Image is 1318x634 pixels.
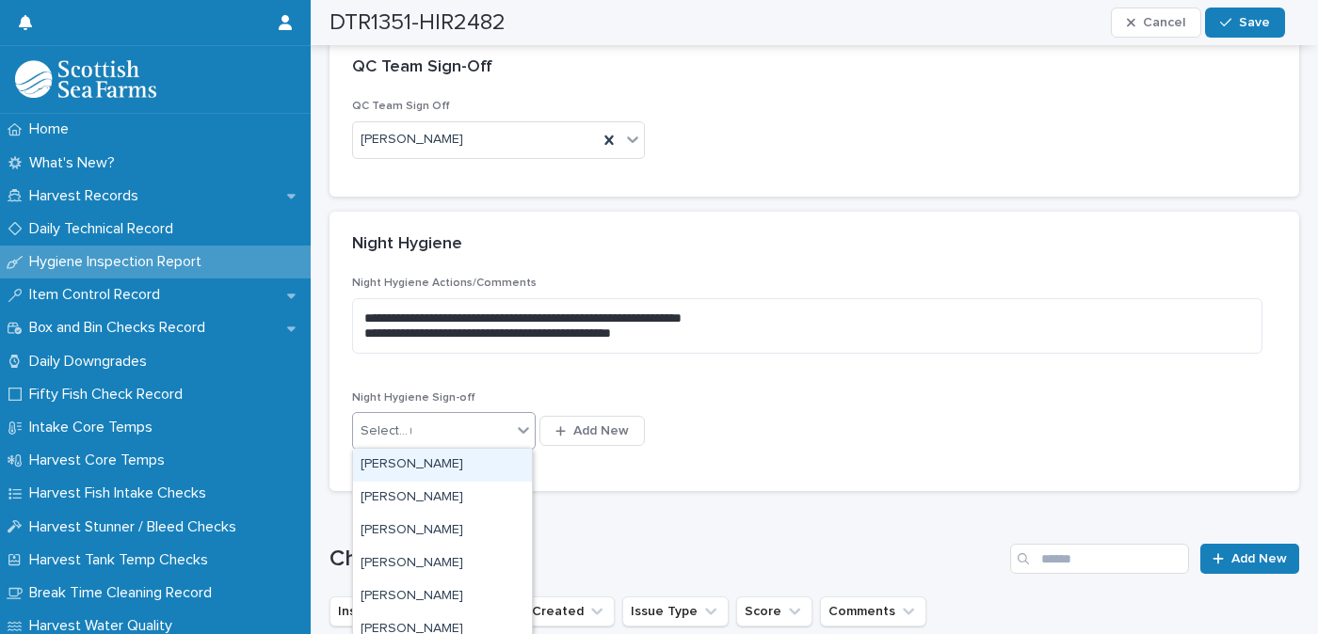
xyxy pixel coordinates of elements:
div: Adam Jarron [353,449,532,482]
p: Box and Bin Checks Record [22,319,220,337]
span: Night Hygiene Sign-off [352,392,475,404]
button: Date Created [489,596,615,626]
div: Alan Armitstead [353,547,532,580]
div: Adam Shargool [353,482,532,515]
button: Save [1205,8,1285,38]
span: Save [1239,16,1270,29]
p: Hygiene Inspection Report [22,253,217,271]
span: QC Team Sign Off [352,101,450,112]
p: Daily Technical Record [22,220,188,238]
p: Daily Downgrades [22,353,162,371]
span: [PERSON_NAME] [361,130,463,150]
p: Break Time Cleaning Record [22,584,227,602]
button: Add New [539,416,645,446]
img: mMrefqRFQpe26GRNOUkG [15,60,156,98]
span: Add New [1231,552,1287,565]
h2: QC Team Sign-Off [352,57,492,78]
div: Ainslie MacKenzie [353,515,532,547]
input: Search [1010,544,1189,574]
span: Add New [573,424,629,437]
p: Intake Core Temps [22,419,168,436]
p: Fifty Fish Check Record [22,386,198,404]
p: Home [22,120,84,138]
button: Comments [820,596,926,626]
p: Harvest Records [22,187,153,205]
span: Night Hygiene Actions/Comments [352,277,537,289]
h1: Checks [329,546,1003,573]
p: Harvest Fish Intake Checks [22,484,221,502]
h2: DTR1351-HIR2482 [329,9,506,37]
p: Harvest Core Temps [22,452,180,469]
div: Select... [361,421,408,441]
span: Cancel [1143,16,1185,29]
button: Inspection Report [329,596,481,626]
button: Issue Type [622,596,729,626]
p: Harvest Stunner / Bleed Checks [22,518,251,536]
h2: Night Hygiene [352,234,462,255]
p: What's New? [22,154,130,172]
p: Item Control Record [22,286,175,304]
a: Add New [1200,544,1299,574]
button: Score [736,596,812,626]
div: Alan Harpin [353,580,532,613]
p: Harvest Tank Temp Checks [22,551,223,569]
button: Cancel [1111,8,1201,38]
